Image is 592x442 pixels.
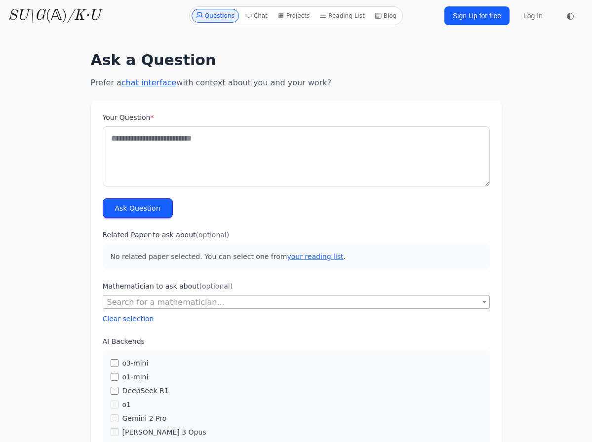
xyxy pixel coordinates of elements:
[560,6,580,26] button: ◐
[122,413,167,423] label: Gemini 2 Pro
[122,427,206,437] label: [PERSON_NAME] 3 Opus
[287,253,343,260] a: your reading list
[122,386,169,396] label: DeepSeek R1
[103,295,490,309] span: Search for a mathematician...
[122,372,149,382] label: o1-mini
[103,281,490,291] label: Mathematician to ask about
[199,282,233,290] span: (optional)
[8,7,100,25] a: SU\G(𝔸)/K·U
[192,9,239,23] a: Questions
[67,8,100,23] i: /K·U
[91,51,502,69] h1: Ask a Question
[371,9,401,23] a: Blog
[103,198,173,218] button: Ask Question
[122,400,131,409] label: o1
[103,112,490,122] label: Your Question
[103,295,489,309] span: Search for a mathematician...
[8,8,45,23] i: SU\G
[121,78,176,87] a: chat interface
[103,336,490,346] label: AI Backends
[122,358,149,368] label: o3-mini
[103,244,490,269] p: No related paper selected. You can select one from .
[103,230,490,240] label: Related Paper to ask about
[91,77,502,89] p: Prefer a with context about you and your work?
[444,6,510,25] a: Sign Up for free
[517,7,549,25] a: Log In
[107,297,225,307] span: Search for a mathematician...
[316,9,369,23] a: Reading List
[196,231,230,239] span: (optional)
[241,9,272,23] a: Chat
[274,9,314,23] a: Projects
[566,11,574,20] span: ◐
[103,314,154,324] button: Clear selection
